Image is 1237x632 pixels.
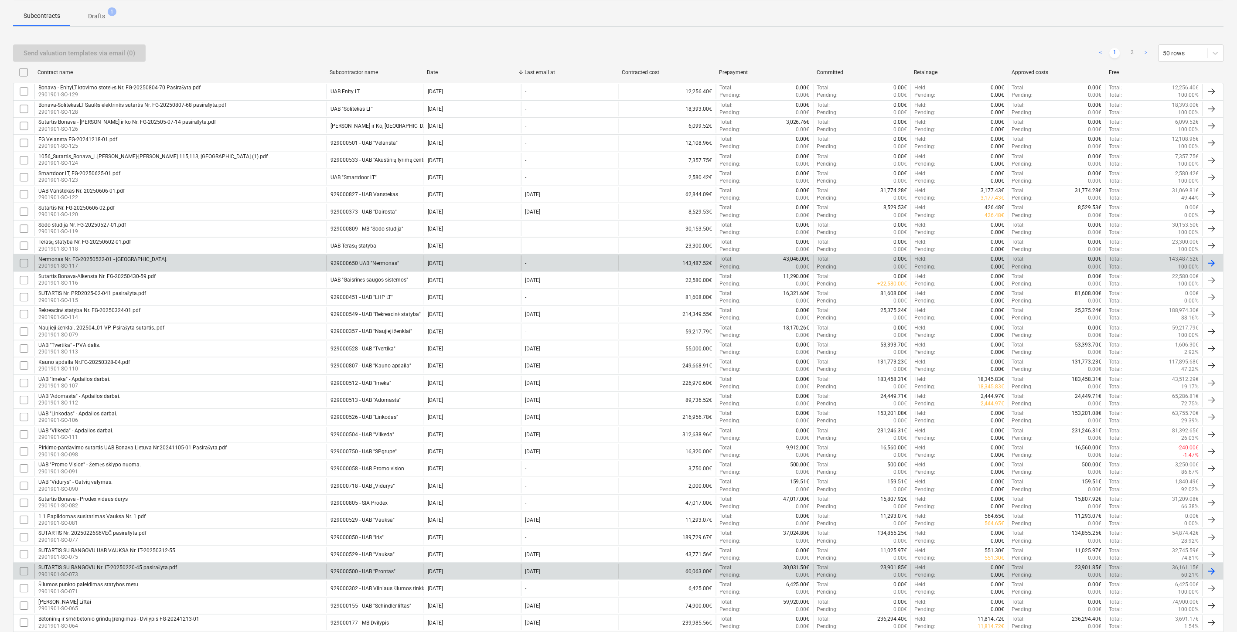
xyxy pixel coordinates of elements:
[1088,221,1102,229] p: 0.00€
[1012,69,1102,75] div: Approved costs
[1179,246,1199,253] p: 100.00%
[991,246,1005,253] p: 0.00€
[1109,126,1122,133] p: Total :
[893,109,907,116] p: 0.00€
[914,84,927,92] p: Held :
[817,194,838,202] p: Pending :
[796,160,810,168] p: 0.00€
[720,170,733,177] p: Total :
[1176,170,1199,177] p: 2,580.42€
[991,143,1005,150] p: 0.00€
[619,102,716,116] div: 18,393.00€
[796,212,810,219] p: 0.00€
[914,246,935,253] p: Pending :
[720,119,733,126] p: Total :
[720,229,741,236] p: Pending :
[796,246,810,253] p: 0.00€
[720,187,733,194] p: Total :
[619,290,716,305] div: 81,608.00€
[720,84,733,92] p: Total :
[1179,177,1199,185] p: 100.00%
[1176,119,1199,126] p: 6,099.52€
[525,226,526,232] div: -
[1179,160,1199,168] p: 100.00%
[1088,170,1102,177] p: 0.00€
[619,615,716,630] div: 239,985.56€
[1088,153,1102,160] p: 0.00€
[720,126,741,133] p: Pending :
[991,119,1005,126] p: 0.00€
[893,221,907,229] p: 0.00€
[914,102,927,109] p: Held :
[893,212,907,219] p: 0.00€
[619,376,716,391] div: 226,970.60€
[914,177,935,185] p: Pending :
[981,194,1005,202] p: 3,177.43€
[38,143,117,150] p: 2901901-SO-125
[428,88,443,95] div: [DATE]
[330,69,420,75] div: Subcontractor name
[1185,212,1199,219] p: 0.00%
[619,136,716,150] div: 12,108.96€
[1088,102,1102,109] p: 0.00€
[796,136,810,143] p: 0.00€
[893,136,907,143] p: 0.00€
[1109,238,1122,246] p: Total :
[525,106,526,112] div: -
[38,239,131,245] div: Terasų statyba Nr. FG-20250602-01.pdf
[38,188,125,194] div: UAB Vanstekas Nr. 20250606-01.pdf
[796,170,810,177] p: 0.00€
[796,229,810,236] p: 0.00€
[893,119,907,126] p: 0.00€
[525,123,526,129] div: -
[720,143,741,150] p: Pending :
[985,204,1005,211] p: 426.48€
[1012,102,1025,109] p: Total :
[914,160,935,168] p: Pending :
[796,92,810,99] p: 0.00€
[796,126,810,133] p: 0.00€
[817,160,838,168] p: Pending :
[796,221,810,229] p: 0.00€
[1176,153,1199,160] p: 7,357.75€
[991,102,1005,109] p: 0.00€
[914,109,935,116] p: Pending :
[619,324,716,339] div: 59,217.79€
[817,246,838,253] p: Pending :
[619,358,716,373] div: 249,668.91€
[893,194,907,202] p: 0.00€
[1109,246,1122,253] p: Total :
[796,187,810,194] p: 0.00€
[1172,238,1199,246] p: 23,300.00€
[619,393,716,408] div: 89,736.52€
[720,160,741,168] p: Pending :
[1109,102,1122,109] p: Total :
[331,106,373,112] div: UAB "Solitekas LT"
[786,119,810,126] p: 3,026.76€
[1127,48,1138,58] a: Page 2
[525,157,526,163] div: -
[893,170,907,177] p: 0.00€
[817,92,838,99] p: Pending :
[331,174,377,180] div: UAB "Smartdoor LT"
[38,160,268,167] p: 2901901-SO-124
[1012,143,1033,150] p: Pending :
[817,126,838,133] p: Pending :
[817,177,838,185] p: Pending :
[817,204,830,211] p: Total :
[1172,102,1199,109] p: 18,393.00€
[991,229,1005,236] p: 0.00€
[331,88,360,95] div: UAB Enity LT
[1088,136,1102,143] p: 0.00€
[619,478,716,493] div: 2,000.00€
[1179,229,1199,236] p: 100.00%
[525,174,526,180] div: -
[1109,194,1122,202] p: Total :
[331,209,397,215] div: 929000373 - UAB "Dairosta"
[619,255,716,270] div: 143,487.52€
[619,119,716,133] div: 6,099.52€
[331,140,398,146] div: 929000501 - UAB "Velansta"
[331,123,435,129] div: Glori ir Ko, UAB
[883,204,907,211] p: 8,529.53€
[38,170,120,177] div: Smartdoor LT, FG-20250625-01.pdf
